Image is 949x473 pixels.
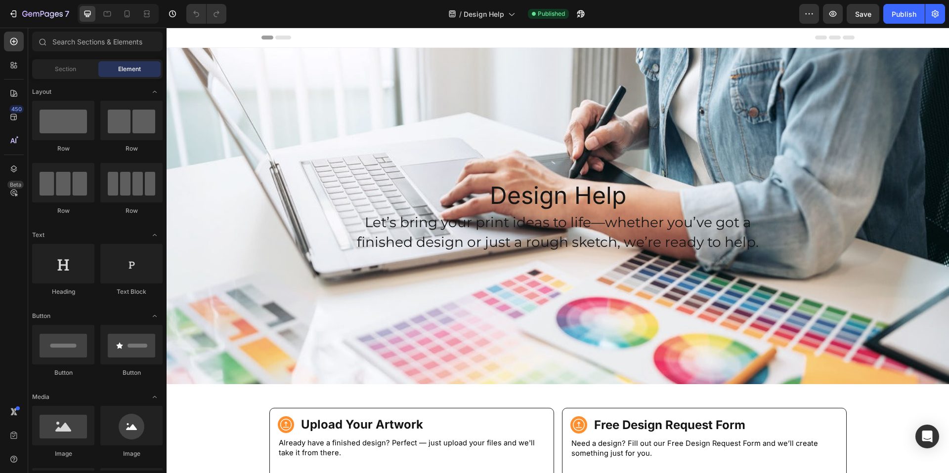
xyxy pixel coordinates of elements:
span: Toggle open [147,308,163,324]
span: Need a design? Fill out our Free Design Request Form and we’ll create something just for you. [405,411,651,430]
div: Text Block [100,287,163,296]
div: Row [100,144,163,153]
span: / [459,9,462,19]
iframe: Design area [167,28,949,473]
span: Section [55,65,76,74]
div: Open Intercom Messenger [915,425,939,448]
span: Button [32,312,50,320]
div: Button [100,368,163,377]
div: Row [32,144,94,153]
button: 7 [4,4,74,24]
div: Undo/Redo [186,4,226,24]
span: Toggle open [147,389,163,405]
span: Element [118,65,141,74]
p: 7 [65,8,69,20]
span: Toggle open [147,84,163,100]
button: Publish [883,4,925,24]
span: Save [855,10,871,18]
div: 450 [9,105,24,113]
span: Media [32,393,49,401]
img: gempages_580218702859862788-1a8a2476-d7c4-40e8-ae92-5dedfecf1638.png [404,389,421,406]
div: Publish [892,9,916,19]
div: Button [32,368,94,377]
strong: Free Design Request Form [428,390,579,404]
div: Image [100,449,163,458]
div: Row [32,206,94,215]
div: Row [100,206,163,215]
span: Text [32,231,44,239]
input: Search Sections & Elements [32,32,163,51]
span: Design Help [464,9,504,19]
button: Save [847,4,879,24]
span: Toggle open [147,227,163,243]
div: Heading [32,287,94,296]
span: Layout [32,87,51,96]
div: Image [32,449,94,458]
div: Beta [7,181,24,189]
span: Published [538,9,565,18]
